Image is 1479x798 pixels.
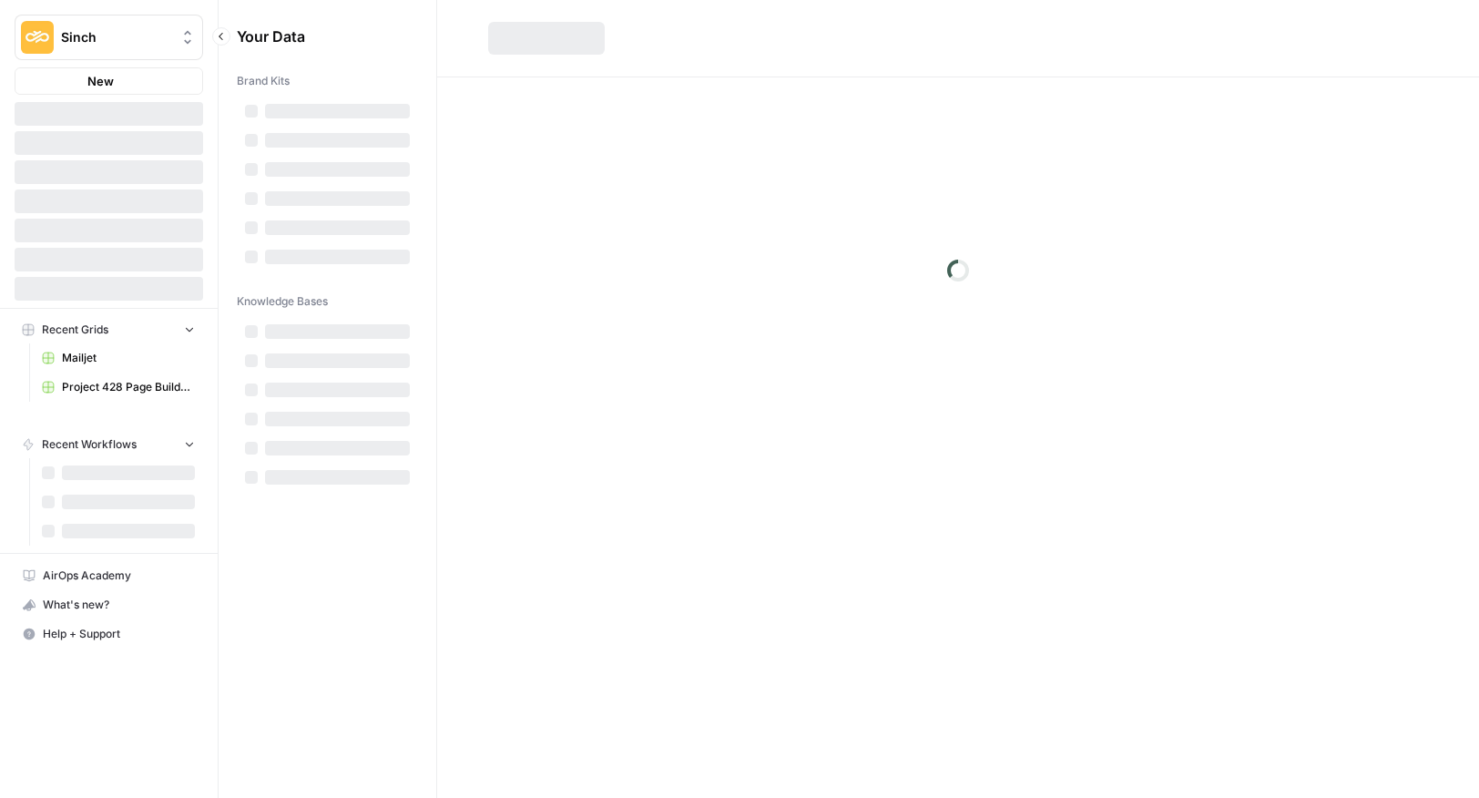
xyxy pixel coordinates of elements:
span: AirOps Academy [43,568,195,584]
button: Workspace: Sinch [15,15,203,60]
button: What's new? [15,590,203,619]
span: Recent Grids [42,322,108,338]
a: AirOps Academy [15,561,203,590]
span: New [87,72,114,90]
span: Help + Support [43,626,195,642]
div: What's new? [15,591,202,619]
span: Brand Kits [237,73,290,89]
button: New [15,67,203,95]
span: Knowledge Bases [237,293,328,310]
span: Mailjet [62,350,195,366]
img: Sinch Logo [21,21,54,54]
span: Sinch [61,28,171,46]
span: Your Data [237,26,396,47]
a: Mailjet [34,343,203,373]
a: Project 428 Page Builder Tracker (NEW) [34,373,203,402]
button: Recent Workflows [15,431,203,458]
button: Help + Support [15,619,203,649]
span: Recent Workflows [42,436,137,453]
button: Recent Grids [15,316,203,343]
span: Project 428 Page Builder Tracker (NEW) [62,379,195,395]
